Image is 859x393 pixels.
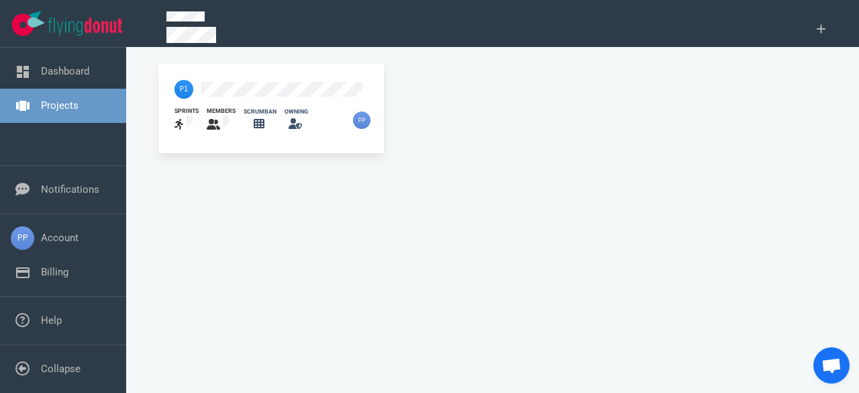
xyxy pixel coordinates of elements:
a: Dashboard [41,65,89,77]
div: owning [285,107,308,116]
div: scrumban [244,107,276,116]
img: Flying Donut text logo [48,17,122,36]
img: 40 [174,80,193,99]
a: Billing [41,266,68,278]
a: Account [41,232,79,244]
img: 26 [353,112,370,129]
div: Chat abierto [813,347,850,384]
a: sprints [174,107,199,133]
div: sprints [174,107,199,116]
a: Help [41,314,62,326]
div: members [207,107,236,116]
a: Collapse [41,363,81,375]
a: Projects [41,99,79,112]
a: Notifications [41,183,99,195]
a: members [207,107,236,133]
